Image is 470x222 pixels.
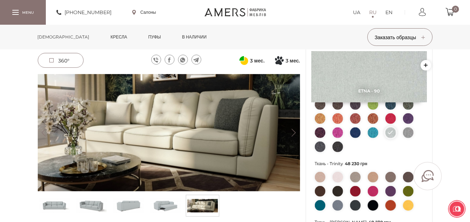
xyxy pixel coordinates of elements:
a: Салоны [132,9,156,16]
a: UA [353,8,360,17]
a: [DEMOGRAPHIC_DATA] [32,25,95,49]
img: Прямой диван ЕШЛИ s-3 [150,197,181,215]
img: Прямой диван ЕШЛИ s-2 [113,197,144,215]
a: в наличии [177,25,212,49]
span: 3 мес. [286,56,300,65]
span: Etna - 90 [311,88,427,94]
button: Заказать образцы [367,28,433,46]
span: Заказать образцы [375,34,425,41]
svg: Оплата частями от ПриватБанка [239,56,248,65]
a: [PHONE_NUMBER] [56,8,111,17]
a: facebook [165,55,175,65]
svg: Покупка частями от монобанк [275,56,284,65]
a: whatsapp [178,55,188,65]
img: Прямой диван ЕШЛИ s-1 [76,197,107,215]
span: 48 230 грн [345,161,367,166]
img: Прямой диван ЕШЛИ s-0 [39,197,70,215]
img: Etna - 21 [311,51,427,102]
a: viber [151,55,161,65]
span: 0 [452,6,459,13]
a: 360° [38,53,84,68]
button: Previous [38,129,50,137]
a: telegram [191,55,201,65]
span: 360° [58,58,69,64]
a: EN [385,8,392,17]
a: Кресла [105,25,133,49]
button: Next [288,129,300,137]
img: s_ [187,197,218,215]
a: Пуфы [143,25,166,49]
span: 3 мес. [250,56,264,65]
span: Ткань - Trinity [315,159,423,168]
a: RU [369,8,377,17]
